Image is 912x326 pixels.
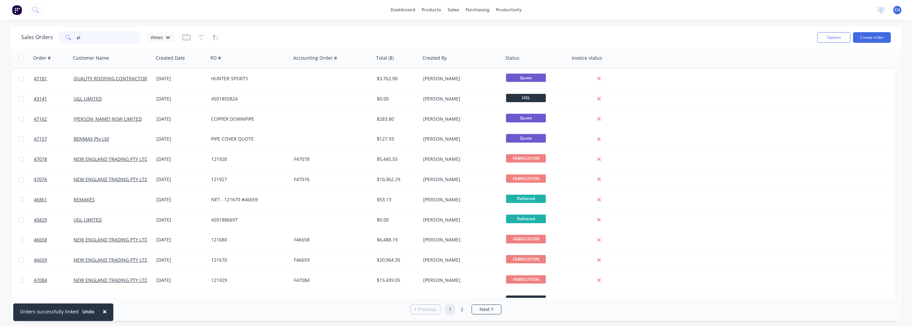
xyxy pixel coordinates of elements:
div: F46658 [294,236,368,243]
div: Accounting Order # [293,55,337,61]
div: [PERSON_NAME] [423,217,497,223]
div: [PERSON_NAME] [423,75,497,82]
a: UGL LIMITED [74,297,102,303]
div: Created Date [156,55,185,61]
span: Delivered [506,195,546,203]
span: Next [480,306,490,313]
span: FABRICATION [506,235,546,243]
div: $15,439.05 [377,277,416,284]
a: 47084 [34,270,74,290]
div: $127.93 [377,136,416,142]
div: NET - 121670 #46659 [211,196,285,203]
div: $6,488.19 [377,236,416,243]
h1: Sales Orders [21,34,53,40]
div: [DATE] [156,297,206,304]
span: Quote [506,74,546,82]
a: 47157 [34,129,74,149]
span: × [103,307,107,316]
span: 40782 [34,297,47,304]
a: 47162 [34,109,74,129]
div: 121928 [211,156,285,163]
span: UGL [506,295,546,304]
button: Options [817,32,850,43]
span: 47084 [34,277,47,284]
div: sales [444,5,463,15]
div: [PERSON_NAME] [423,156,497,163]
span: 45829 [34,217,47,223]
div: [DATE] [156,196,206,203]
a: REMAKES [74,196,95,203]
div: Invoice status [572,55,602,61]
div: [DATE] [156,136,206,142]
div: F46659 [294,257,368,263]
span: FABRICATION [506,275,546,284]
div: [DATE] [156,176,206,183]
div: [PERSON_NAME] [423,116,497,122]
div: 121929 [211,277,285,284]
div: PIPE COVER QUOTE [211,136,285,142]
a: UGL LIMITED [74,217,102,223]
div: $42,755.22 [377,297,416,304]
span: UGL [506,94,546,102]
div: [PERSON_NAME] [423,236,497,243]
span: 47157 [34,136,47,142]
span: 47076 [34,176,47,183]
div: $0.00 [377,217,416,223]
div: purchasing [463,5,493,15]
a: UGL LIMITED [74,96,102,102]
div: [DATE] [156,257,206,263]
span: FABRICATION [506,154,546,163]
span: 43141 [34,96,47,102]
div: $283.80 [377,116,416,122]
a: dashboard [387,5,419,15]
div: [PERSON_NAME] [423,176,497,183]
div: PO # [210,55,221,61]
span: Views [150,34,163,41]
div: Status [505,55,519,61]
button: Undo [79,307,98,317]
a: 45829 [34,210,74,230]
button: Create order [853,32,891,43]
a: 46658 [34,230,74,250]
img: Factory [12,5,22,15]
span: FABRICATION [506,255,546,263]
span: 47162 [34,116,47,122]
div: Order # [33,55,51,61]
div: [DATE] [156,75,206,82]
div: products [419,5,444,15]
div: [PERSON_NAME] [423,277,497,284]
div: [DATE] [156,116,206,122]
div: COPPER DOWNPIPE [211,116,285,122]
button: Close [96,303,113,319]
div: [PERSON_NAME] [423,136,497,142]
a: Previous page [411,306,440,313]
div: [PERSON_NAME] [423,257,497,263]
div: $5,445.55 [377,156,416,163]
span: Previous [418,306,437,313]
span: Quote [506,134,546,142]
span: 47078 [34,156,47,163]
a: Page 1 is your current page [445,304,455,314]
span: 46659 [34,257,47,263]
a: NEW ENGLAND TRADING PTY LTD [74,257,148,263]
a: QUALITY ROOFING CONTRACTORS [74,75,150,82]
a: 46659 [34,250,74,270]
a: [PERSON_NAME] NSW LIMITED [74,116,142,122]
div: [PERSON_NAME] [423,196,497,203]
a: Next page [472,306,501,313]
div: [PERSON_NAME] [423,96,497,102]
span: Delivered [506,215,546,223]
div: [DATE] [156,217,206,223]
div: $10,362.29 [377,176,416,183]
div: 4501821036 [211,297,285,304]
div: 121670 [211,257,285,263]
div: 121927 [211,176,285,183]
span: Quote [506,114,546,122]
span: FABRICATION [506,174,546,183]
span: 46658 [34,236,47,243]
input: Search... [77,31,142,44]
span: 47181 [34,75,47,82]
div: F47078 [294,156,368,163]
div: Orders successfully linked [20,308,79,315]
div: [PERSON_NAME] [423,297,497,304]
